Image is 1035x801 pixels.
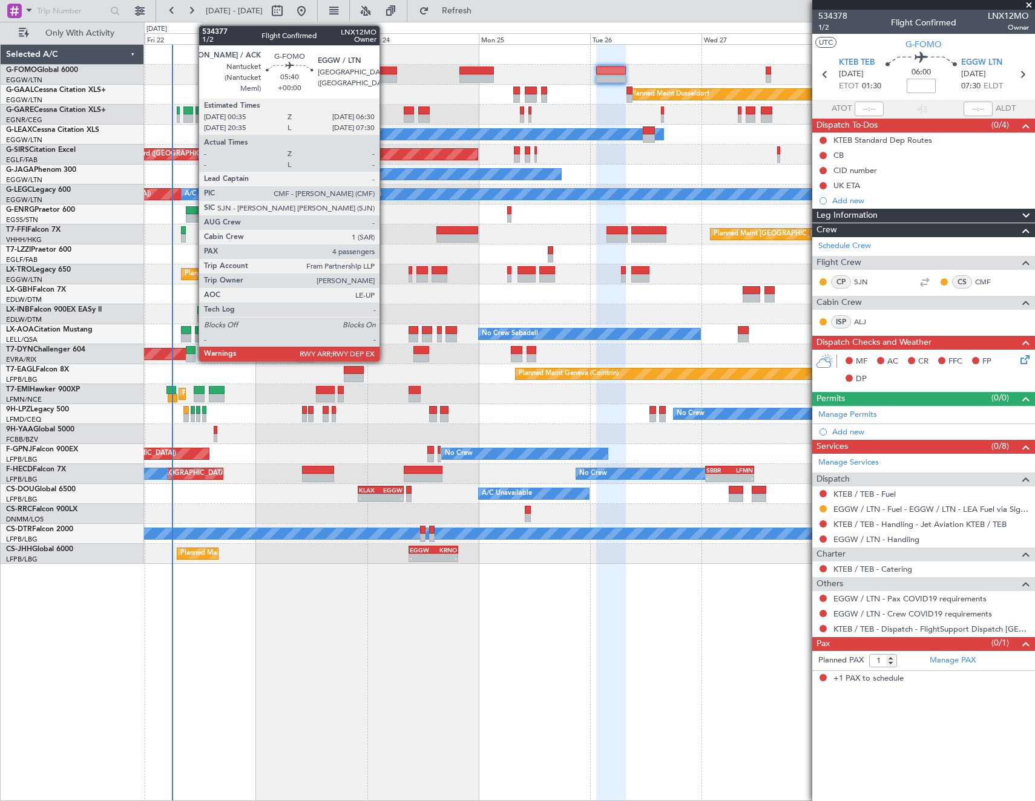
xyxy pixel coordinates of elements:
[833,593,987,604] a: EGGW / LTN - Pax COVID19 requirements
[918,356,928,368] span: CR
[6,246,71,253] a: T7-LZZIPraetor 600
[6,136,42,145] a: EGGW/LTN
[359,494,381,502] div: -
[6,426,33,433] span: 9H-YAA
[6,435,38,444] a: FCBB/BZV
[991,119,1009,131] span: (0/4)
[6,326,93,333] a: LX-AOACitation Mustang
[854,316,881,327] a: ALJ
[413,1,486,21] button: Refresh
[31,29,128,38] span: Only With Activity
[975,276,1002,287] a: CMF
[6,386,30,393] span: T7-EMI
[833,135,932,145] div: KTEB Standard Dep Routes
[6,186,32,194] span: G-LEGC
[6,486,34,493] span: CS-DOU
[856,373,867,385] span: DP
[833,624,1029,634] a: KTEB / TEB - Dispatch - FlightSupport Dispatch [GEOGRAPHIC_DATA]
[6,266,32,273] span: LX-TRO
[13,24,131,43] button: Only With Activity
[730,474,753,482] div: -
[833,534,919,544] a: EGGW / LTN - Handling
[37,2,107,20] input: Trip Number
[832,195,1029,206] div: Add new
[816,336,931,350] span: Dispatch Checks and Weather
[818,409,877,421] a: Manage Permits
[833,609,992,619] a: EGGW / LTN - Crew COVID19 requirements
[816,472,850,486] span: Dispatch
[862,80,881,93] span: 01:30
[630,85,709,103] div: Planned Maint Dusseldorf
[6,226,27,234] span: T7-FFI
[6,306,102,313] a: LX-INBFalcon 900EX EASy II
[6,186,71,194] a: G-LEGCLegacy 600
[839,68,864,80] span: [DATE]
[6,96,42,105] a: EGGW/LTN
[6,275,42,284] a: EGGW/LTN
[816,296,862,310] span: Cabin Crew
[445,445,473,463] div: No Crew
[6,346,33,353] span: T7-DYN
[816,223,837,237] span: Crew
[677,405,705,423] div: No Crew
[831,315,851,329] div: ISP
[988,10,1029,22] span: LNX12MO
[816,440,848,454] span: Services
[832,103,852,115] span: ATOT
[359,486,381,494] div: KLAX
[996,103,1016,115] span: ALDT
[833,519,1007,529] a: KTEB / TEB - Handling - Jet Aviation KTEB / TEB
[854,276,881,287] a: SJN
[6,366,69,373] a: T7-EAGLFalcon 8X
[816,577,843,591] span: Others
[6,535,38,544] a: LFPB/LBG
[6,486,76,493] a: CS-DOUGlobal 6500
[146,24,167,34] div: [DATE]
[6,395,42,404] a: LFMN/NCE
[6,76,42,85] a: EGGW/LTN
[6,466,66,473] a: F-HECDFalcon 7X
[991,391,1009,404] span: (0/0)
[292,125,312,143] div: Owner
[367,33,479,44] div: Sun 24
[6,255,38,264] a: EGLF/FAB
[948,356,962,368] span: FFC
[6,106,34,114] span: G-GARE
[912,67,931,79] span: 06:00
[6,446,78,453] a: F-GPNJFalcon 900EX
[206,5,263,16] span: [DATE] - [DATE]
[6,335,38,344] a: LELL/QSA
[6,286,66,293] a: LX-GBHFalcon 7X
[961,57,1002,69] span: EGGW LTN
[818,457,879,469] a: Manage Services
[433,546,457,554] div: KRNO
[818,655,864,667] label: Planned PAX
[182,385,252,403] div: Planned Maint Chester
[887,356,898,368] span: AC
[6,495,38,504] a: LFPB/LBG
[180,544,371,563] div: Planned Maint [GEOGRAPHIC_DATA] ([GEOGRAPHIC_DATA])
[590,33,701,44] div: Tue 26
[706,474,729,482] div: -
[6,346,85,353] a: T7-DYNChallenger 604
[73,145,225,163] div: Unplanned Maint Oxford ([GEOGRAPHIC_DATA])
[381,494,402,502] div: -
[905,38,942,51] span: G-FOMO
[432,7,482,15] span: Refresh
[816,256,861,270] span: Flight Crew
[6,106,106,114] a: G-GARECessna Citation XLS+
[6,375,38,384] a: LFPB/LBG
[479,33,590,44] div: Mon 25
[818,10,847,22] span: 534378
[482,325,538,343] div: No Crew Sabadell
[6,246,31,253] span: T7-LZZI
[6,426,74,433] a: 9H-YAAGlobal 5000
[961,80,981,93] span: 07:30
[833,165,877,175] div: CID number
[833,504,1029,514] a: EGGW / LTN - Fuel - EGGW / LTN - LEA Fuel via Signature in EGGW
[6,215,38,224] a: EGSS/STN
[433,554,457,561] div: -
[256,33,367,44] div: Sat 23
[6,406,30,413] span: 9H-LPZ
[6,67,78,74] a: G-FOMOGlobal 6000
